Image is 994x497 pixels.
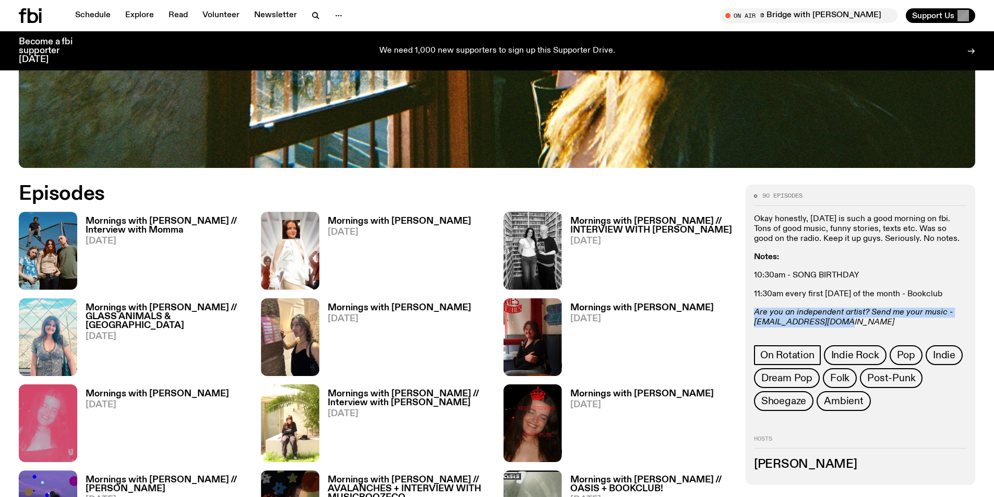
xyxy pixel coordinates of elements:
a: Folk [823,368,857,388]
h3: Mornings with [PERSON_NAME] // Interview with Momma [86,217,248,235]
a: Schedule [69,8,117,23]
span: Shoegaze [761,395,806,407]
a: Indie [926,345,963,365]
a: Mornings with [PERSON_NAME][DATE] [562,390,714,462]
button: Support Us [906,8,975,23]
p: 10:30am - SONG BIRTHDAY [754,271,967,281]
a: On Rotation [754,345,821,365]
a: Indie Rock [824,345,887,365]
span: [DATE] [86,237,248,246]
h3: Become a fbi supporter [DATE] [19,38,86,64]
h3: Mornings with [PERSON_NAME] // [PERSON_NAME] [86,476,248,493]
a: Dream Pop [754,368,820,388]
span: [DATE] [570,401,714,409]
a: Shoegaze [754,391,813,411]
h3: Mornings with [PERSON_NAME] [328,304,471,312]
h3: Mornings with [PERSON_NAME] [570,304,714,312]
a: Mornings with [PERSON_NAME][DATE] [562,304,714,376]
a: Ambient [817,391,871,411]
h2: Episodes [19,185,652,203]
p: 11:30am every first [DATE] of the month - Bookclub [754,289,967,299]
a: Mornings with [PERSON_NAME] // GLASS ANIMALS & [GEOGRAPHIC_DATA][DATE] [77,304,248,376]
a: Mornings with [PERSON_NAME][DATE] [77,390,229,462]
a: Volunteer [196,8,246,23]
span: Pop [897,349,915,361]
button: On AirThe Bridge with [PERSON_NAME] [720,8,897,23]
a: Read [162,8,194,23]
a: Pop [890,345,923,365]
span: On Rotation [760,349,815,361]
h3: Mornings with [PERSON_NAME] // GLASS ANIMALS & [GEOGRAPHIC_DATA] [86,304,248,330]
span: Dream Pop [761,372,812,384]
h3: [PERSON_NAME] [754,459,967,470]
h2: Hosts [754,436,967,448]
h3: Mornings with [PERSON_NAME] [328,217,471,226]
span: Post-Punk [867,372,915,384]
span: [DATE] [328,409,490,418]
span: [DATE] [86,332,248,341]
a: Mornings with [PERSON_NAME] // Interview with [PERSON_NAME][DATE] [319,390,490,462]
a: Mornings with [PERSON_NAME][DATE] [319,217,471,289]
span: Support Us [912,11,954,20]
span: Indie [933,349,955,361]
span: [DATE] [86,401,229,409]
span: Ambient [824,395,864,407]
p: Okay honestly, [DATE] is such a good morning on fbi. Tons of good music, funny stories, texts etc... [754,214,967,245]
p: We need 1,000 new supporters to sign up this Supporter Drive. [379,46,615,56]
strong: Notes: [754,253,779,261]
a: Newsletter [248,8,303,23]
em: Are you an independent artist? Send me your music - [754,308,953,317]
h3: Mornings with [PERSON_NAME] // OASIS + BOOKCLUB! [570,476,733,493]
a: Mornings with [PERSON_NAME] // INTERVIEW WITH [PERSON_NAME][DATE] [562,217,733,289]
a: Mornings with [PERSON_NAME][DATE] [319,304,471,376]
span: [DATE] [570,237,733,246]
h3: Mornings with [PERSON_NAME] // INTERVIEW WITH [PERSON_NAME] [570,217,733,235]
a: Post-Punk [860,368,923,388]
h3: Mornings with [PERSON_NAME] [570,390,714,398]
h3: Mornings with [PERSON_NAME] // Interview with [PERSON_NAME] [328,390,490,407]
a: [EMAIL_ADDRESS][DOMAIN_NAME] [754,318,894,326]
span: [DATE] [570,314,714,323]
a: Explore [119,8,160,23]
span: [DATE] [328,228,471,237]
span: Folk [830,372,849,384]
span: 90 episodes [762,193,803,199]
h3: Mornings with [PERSON_NAME] [86,390,229,398]
a: Mornings with [PERSON_NAME] // Interview with Momma[DATE] [77,217,248,289]
span: Indie Rock [831,349,879,361]
span: [DATE] [328,314,471,323]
